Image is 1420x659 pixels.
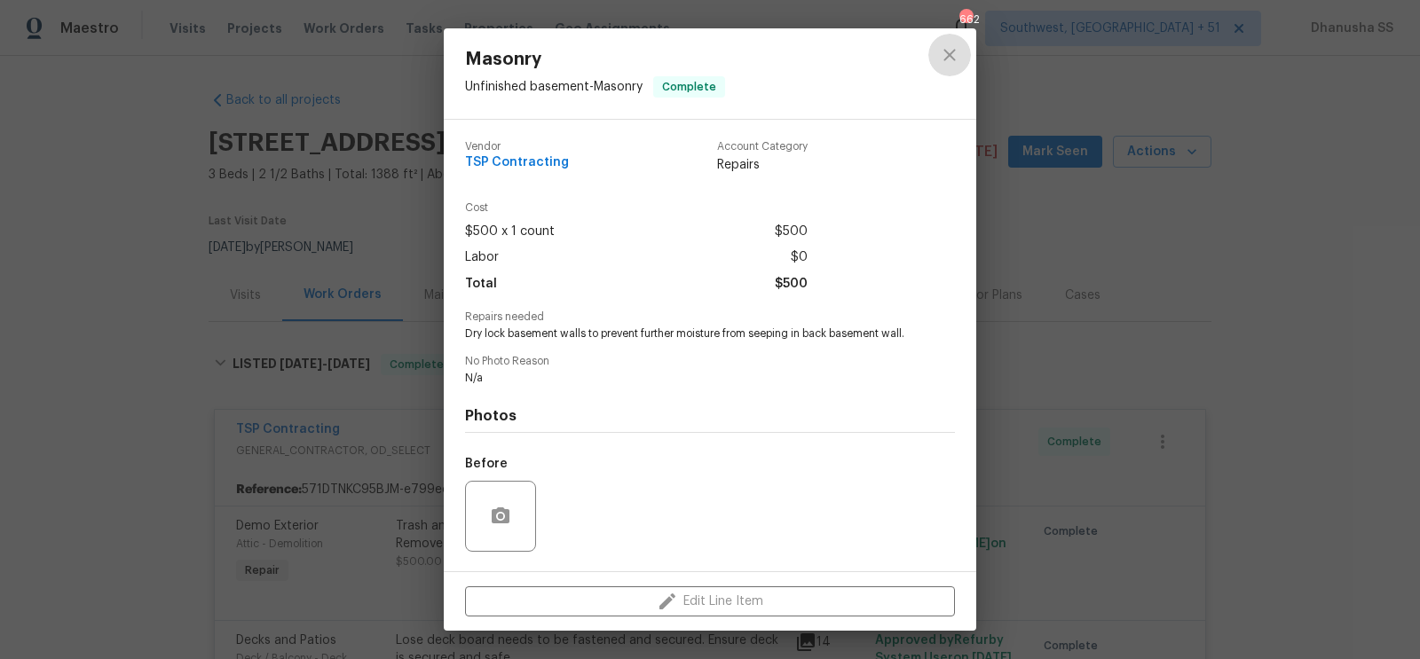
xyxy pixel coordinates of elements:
[465,407,955,425] h4: Photos
[465,326,906,341] span: Dry lock basement walls to prevent further moisture from seeping in back basement wall.
[465,245,499,271] span: Labor
[465,219,555,245] span: $500 x 1 count
[775,271,808,297] span: $500
[465,156,569,169] span: TSP Contracting
[465,458,508,470] h5: Before
[465,356,955,367] span: No Photo Reason
[465,141,569,153] span: Vendor
[791,245,808,271] span: $0
[465,81,643,93] span: Unfinished basement - Masonry
[928,34,971,76] button: close
[775,219,808,245] span: $500
[717,156,808,174] span: Repairs
[465,202,808,214] span: Cost
[655,78,723,96] span: Complete
[465,371,906,386] span: N/a
[465,50,725,69] span: Masonry
[465,311,955,323] span: Repairs needed
[717,141,808,153] span: Account Category
[465,271,497,297] span: Total
[959,11,972,28] div: 662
